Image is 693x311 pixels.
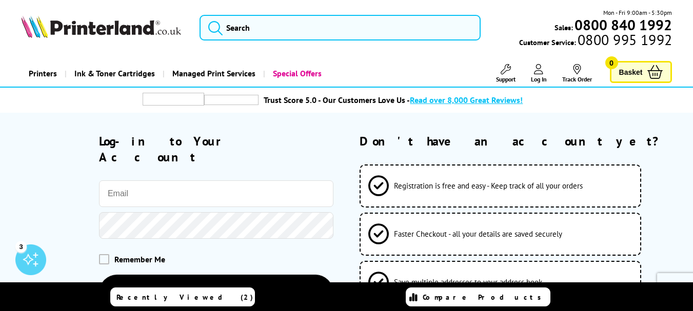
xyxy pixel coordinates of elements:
img: Printerland Logo [21,15,181,38]
a: Compare Products [406,287,550,306]
span: Basket [619,65,643,79]
h2: Don't have an account yet? [360,133,672,149]
input: Search [200,15,481,40]
span: Remember Me [114,254,165,264]
img: trustpilot rating [143,93,204,106]
span: Recently Viewed (2) [116,293,253,302]
a: Support [496,64,516,83]
a: Printers [21,60,65,87]
b: 0800 840 1992 [575,15,672,34]
a: Ink & Toner Cartridges [65,60,163,87]
h2: Log-in to Your Account [99,133,333,165]
a: Track Order [562,64,592,83]
span: Customer Service: [519,35,672,47]
span: Support [496,75,516,83]
a: Special Offers [263,60,329,87]
a: 0800 840 1992 [573,20,672,30]
a: Recently Viewed (2) [110,287,255,306]
span: Mon - Fri 9:00am - 5:30pm [603,8,672,17]
span: Save multiple addresses to your address book [394,277,542,287]
span: Log In [531,75,547,83]
span: Sales: [555,23,573,32]
a: Printerland Logo [21,15,187,40]
span: Faster Checkout - all your details are saved securely [394,229,562,239]
input: Email [99,180,333,207]
span: 0 [605,56,618,69]
span: 0800 995 1992 [576,35,672,45]
span: Registration is free and easy - Keep track of all your orders [394,181,583,191]
a: Managed Print Services [163,60,263,87]
span: Read over 8,000 Great Reviews! [410,95,523,105]
img: trustpilot rating [204,95,259,105]
div: 3 [15,241,27,252]
a: Log In [531,64,547,83]
a: Trust Score 5.0 - Our Customers Love Us -Read over 8,000 Great Reviews! [264,95,523,105]
span: Compare Products [423,293,547,302]
a: Basket 0 [610,61,672,83]
span: Ink & Toner Cartridges [74,60,155,87]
